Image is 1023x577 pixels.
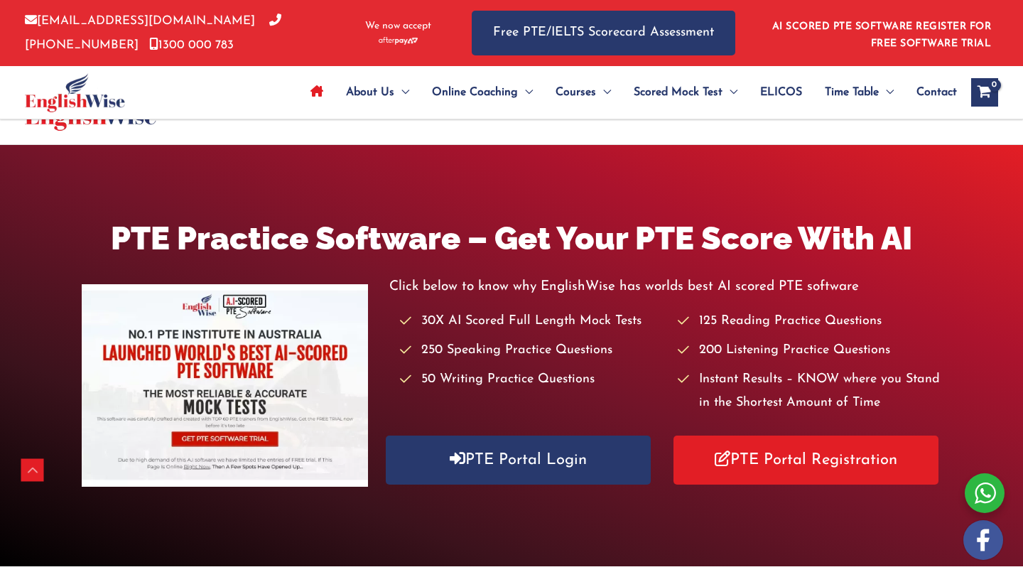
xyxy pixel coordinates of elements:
li: Instant Results – KNOW where you Stand in the Shortest Amount of Time [678,368,941,416]
a: Free PTE/IELTS Scorecard Assessment [472,11,735,55]
span: Menu Toggle [879,68,894,117]
a: Online CoachingMenu Toggle [421,68,544,117]
a: AI SCORED PTE SOFTWARE REGISTER FOR FREE SOFTWARE TRIAL [772,21,992,49]
a: 1300 000 783 [149,39,234,51]
aside: Header Widget 1 [764,10,998,56]
a: Contact [905,68,957,117]
span: We now accept [365,19,431,33]
span: Contact [916,68,957,117]
a: PTE Portal Registration [673,436,938,485]
span: Time Table [825,68,879,117]
span: Menu Toggle [394,68,409,117]
li: 200 Listening Practice Questions [678,339,941,362]
li: 250 Speaking Practice Questions [400,339,664,362]
img: pte-institute-main [82,284,368,487]
a: [EMAIL_ADDRESS][DOMAIN_NAME] [25,15,255,27]
p: Click below to know why EnglishWise has worlds best AI scored PTE software [389,275,941,298]
img: white-facebook.png [963,520,1003,560]
span: Menu Toggle [518,68,533,117]
a: View Shopping Cart, empty [971,78,998,107]
a: CoursesMenu Toggle [544,68,622,117]
h1: PTE Practice Software – Get Your PTE Score With AI [82,216,941,261]
img: cropped-ew-logo [25,73,125,112]
a: About UsMenu Toggle [335,68,421,117]
img: Afterpay-Logo [379,37,418,45]
span: Online Coaching [432,68,518,117]
span: Courses [556,68,596,117]
a: Time TableMenu Toggle [813,68,905,117]
li: 50 Writing Practice Questions [400,368,664,392]
li: 125 Reading Practice Questions [678,310,941,333]
a: Scored Mock TestMenu Toggle [622,68,749,117]
nav: Site Navigation: Main Menu [299,68,957,117]
span: About Us [346,68,394,117]
li: 30X AI Scored Full Length Mock Tests [400,310,664,333]
a: PTE Portal Login [386,436,651,485]
span: Menu Toggle [722,68,737,117]
a: ELICOS [749,68,813,117]
span: ELICOS [760,68,802,117]
span: Scored Mock Test [634,68,722,117]
span: Menu Toggle [596,68,611,117]
a: [PHONE_NUMBER] [25,15,281,50]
